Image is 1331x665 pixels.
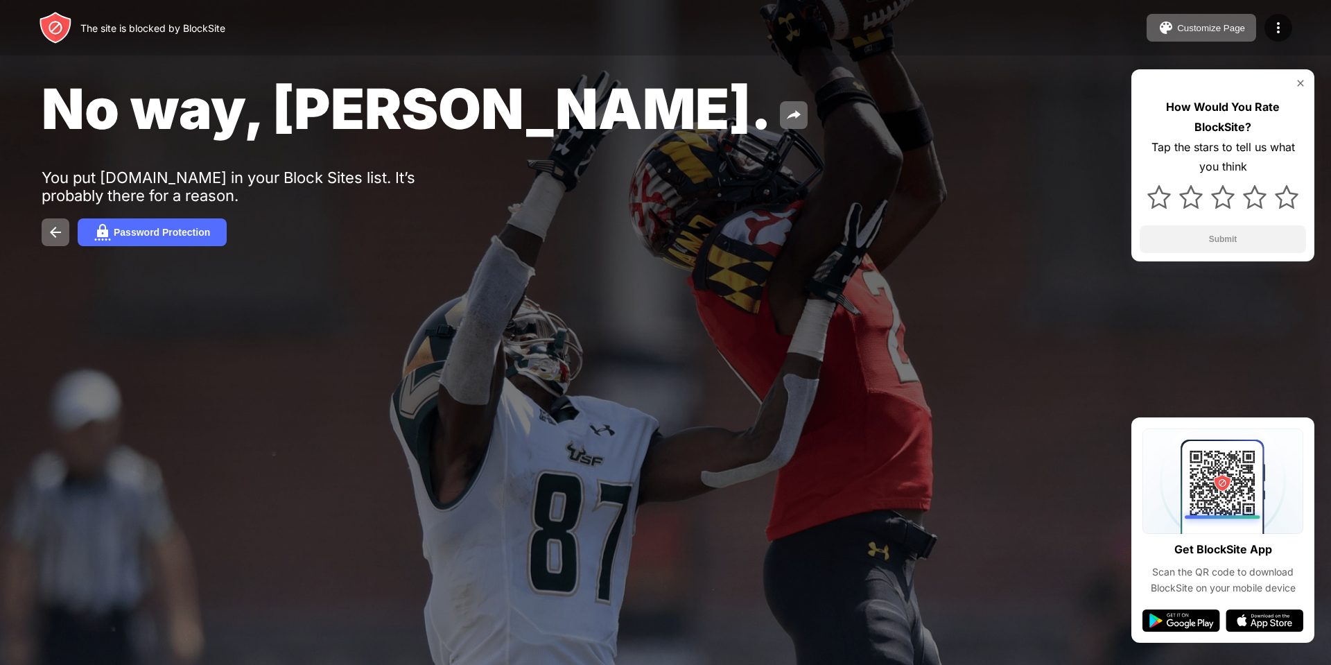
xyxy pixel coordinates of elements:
[47,224,64,241] img: back.svg
[1142,610,1220,632] img: google-play.svg
[1147,14,1256,42] button: Customize Page
[39,11,72,44] img: header-logo.svg
[42,75,772,142] span: No way, [PERSON_NAME].
[1142,429,1303,534] img: qrcode.svg
[1147,185,1171,209] img: star.svg
[1174,539,1272,560] div: Get BlockSite App
[1177,23,1245,33] div: Customize Page
[80,22,225,34] div: The site is blocked by BlockSite
[1179,185,1203,209] img: star.svg
[1270,19,1287,36] img: menu-icon.svg
[42,169,470,205] div: You put [DOMAIN_NAME] in your Block Sites list. It’s probably there for a reason.
[1158,19,1174,36] img: pallet.svg
[1243,185,1267,209] img: star.svg
[94,224,111,241] img: password.svg
[1140,137,1306,178] div: Tap the stars to tell us what you think
[1140,97,1306,137] div: How Would You Rate BlockSite?
[1295,78,1306,89] img: rate-us-close.svg
[1211,185,1235,209] img: star.svg
[1226,610,1303,632] img: app-store.svg
[114,227,210,238] div: Password Protection
[78,218,227,246] button: Password Protection
[785,107,802,123] img: share.svg
[1275,185,1298,209] img: star.svg
[1142,564,1303,596] div: Scan the QR code to download BlockSite on your mobile device
[1140,225,1306,253] button: Submit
